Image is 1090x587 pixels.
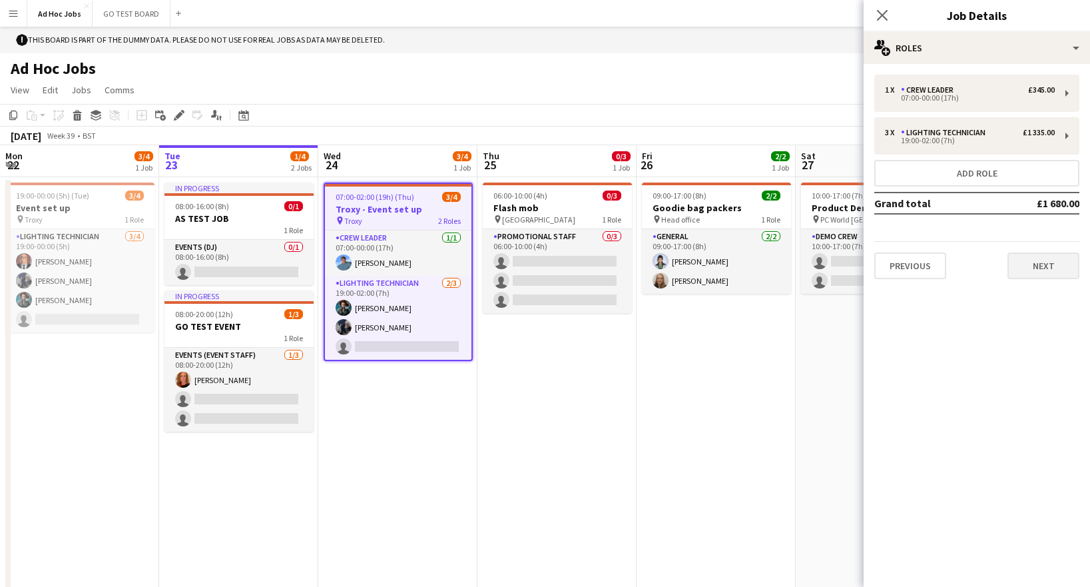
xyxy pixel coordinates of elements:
[812,191,866,201] span: 10:00-17:00 (7h)
[612,151,631,161] span: 0/3
[5,150,23,162] span: Mon
[801,183,950,294] app-job-card: 10:00-17:00 (7h)0/2Product Demonstration PC World [GEOGRAPHIC_DATA]1 RoleDemo crew0/210:00-17:00 ...
[885,137,1055,144] div: 19:00-02:00 (7h)
[603,191,621,201] span: 0/3
[5,81,35,99] a: View
[135,151,153,161] span: 3/4
[613,163,630,173] div: 1 Job
[164,150,180,162] span: Tue
[175,309,233,319] span: 08:00-20:00 (12h)
[16,34,28,46] span: !
[71,84,91,96] span: Jobs
[5,229,154,332] app-card-role: Lighting technician3/419:00-00:00 (5h)[PERSON_NAME][PERSON_NAME][PERSON_NAME]
[3,157,23,173] span: 22
[175,201,229,211] span: 08:00-16:00 (8h)
[322,157,341,173] span: 24
[1007,253,1079,279] button: Next
[453,151,471,161] span: 3/4
[164,320,314,332] h3: GO TEST EVENT
[901,85,959,95] div: Crew Leader
[874,193,995,214] td: Grand total
[762,191,780,201] span: 2/2
[640,157,653,173] span: 26
[1023,128,1055,137] div: £1 335.00
[344,216,362,226] span: Troxy
[162,157,180,173] span: 23
[93,1,170,27] button: GO TEST BOARD
[481,157,499,173] span: 25
[5,183,154,332] app-job-card: 19:00-00:00 (5h) (Tue)3/4Event set up Troxy1 RoleLighting technician3/419:00-00:00 (5h)[PERSON_NA...
[642,229,791,294] app-card-role: General2/209:00-17:00 (8h)[PERSON_NAME][PERSON_NAME]
[642,183,791,294] app-job-card: 09:00-17:00 (8h)2/2Goodie bag packers Head office1 RoleGeneral2/209:00-17:00 (8h)[PERSON_NAME][PE...
[135,163,152,173] div: 1 Job
[291,163,312,173] div: 2 Jobs
[801,229,950,294] app-card-role: Demo crew0/210:00-17:00 (7h)
[324,183,473,361] app-job-card: 07:00-02:00 (19h) (Thu)3/4Troxy - Event set up Troxy2 RolesCrew Leader1/107:00-00:00 (17h)[PERSON...
[284,309,303,319] span: 1/3
[801,150,816,162] span: Sat
[885,128,901,137] div: 3 x
[37,81,63,99] a: Edit
[995,193,1079,214] td: £1 680.00
[105,84,135,96] span: Comms
[642,202,791,214] h3: Goodie bag packers
[25,215,43,225] span: Troxy
[438,216,461,226] span: 2 Roles
[284,201,303,211] span: 0/1
[16,191,89,201] span: 19:00-00:00 (5h) (Tue)
[5,202,154,214] h3: Event set up
[164,291,314,432] app-job-card: In progress08:00-20:00 (12h)1/3GO TEST EVENT1 RoleEvents (Event Staff)1/308:00-20:00 (12h)[PERSON...
[11,59,96,79] h1: Ad Hoc Jobs
[801,202,950,214] h3: Product Demonstration
[290,151,309,161] span: 1/4
[164,183,314,193] div: In progress
[864,7,1090,24] h3: Job Details
[761,215,780,225] span: 1 Role
[483,183,632,313] app-job-card: 06:00-10:00 (4h)0/3Flash mob [GEOGRAPHIC_DATA]1 RolePromotional Staff0/306:00-10:00 (4h)
[164,240,314,285] app-card-role: Events (DJ)0/108:00-16:00 (8h)
[11,129,41,143] div: [DATE]
[125,215,144,225] span: 1 Role
[483,150,499,162] span: Thu
[483,229,632,313] app-card-role: Promotional Staff0/306:00-10:00 (4h)
[502,215,575,225] span: [GEOGRAPHIC_DATA]
[661,215,700,225] span: Head office
[164,348,314,432] app-card-role: Events (Event Staff)1/308:00-20:00 (12h)[PERSON_NAME]
[325,276,471,360] app-card-role: Lighting technician2/319:00-02:00 (7h)[PERSON_NAME][PERSON_NAME]
[901,128,991,137] div: Lighting technician
[164,291,314,301] div: In progress
[325,203,471,215] h3: Troxy - Event set up
[284,225,303,235] span: 1 Role
[771,151,790,161] span: 2/2
[602,215,621,225] span: 1 Role
[66,81,97,99] a: Jobs
[83,131,96,141] div: BST
[325,231,471,276] app-card-role: Crew Leader1/107:00-00:00 (17h)[PERSON_NAME]
[99,81,140,99] a: Comms
[336,192,414,202] span: 07:00-02:00 (19h) (Thu)
[442,192,461,202] span: 3/4
[642,150,653,162] span: Fri
[125,191,144,201] span: 3/4
[27,1,93,27] button: Ad Hoc Jobs
[799,157,816,173] span: 27
[493,191,547,201] span: 06:00-10:00 (4h)
[483,202,632,214] h3: Flash mob
[44,131,77,141] span: Week 39
[772,163,789,173] div: 1 Job
[164,213,314,225] h3: AS TEST JOB
[324,150,341,162] span: Wed
[653,191,706,201] span: 09:00-17:00 (8h)
[453,163,471,173] div: 1 Job
[284,333,303,343] span: 1 Role
[864,32,1090,64] div: Roles
[874,160,1079,187] button: Add role
[43,84,58,96] span: Edit
[885,95,1055,101] div: 07:00-00:00 (17h)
